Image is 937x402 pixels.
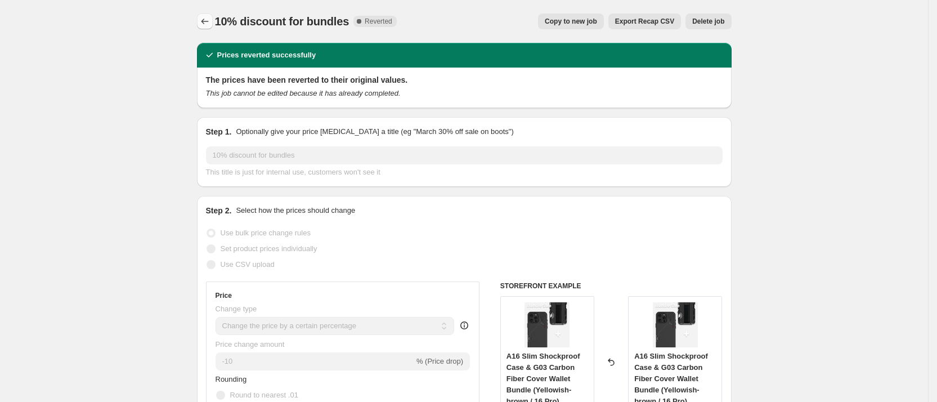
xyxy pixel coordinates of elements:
span: This title is just for internal use, customers won't see it [206,168,380,176]
span: Price change amount [216,340,285,349]
button: Price change jobs [197,14,213,29]
span: Set product prices individually [221,244,317,253]
h2: Step 2. [206,205,232,216]
span: % (Price drop) [416,357,463,365]
button: Delete job [685,14,731,29]
span: 10% discount for bundles [215,15,349,28]
span: Rounding [216,375,247,383]
span: Use bulk price change rules [221,229,311,237]
span: Use CSV upload [221,260,275,269]
h2: Prices reverted successfully [217,50,316,61]
span: Delete job [692,17,724,26]
p: Select how the prices should change [236,205,355,216]
button: Copy to new job [538,14,604,29]
span: Change type [216,305,257,313]
button: Export Recap CSV [608,14,681,29]
p: Optionally give your price [MEDICAL_DATA] a title (eg "March 30% off sale on boots") [236,126,513,137]
i: This job cannot be edited because it has already completed. [206,89,401,97]
h3: Price [216,291,232,300]
input: -15 [216,352,414,370]
h6: STOREFRONT EXAMPLE [500,282,723,291]
h2: Step 1. [206,126,232,137]
input: 30% off holiday sale [206,146,723,164]
img: bundleA16SPBK-CF_80x.jpg [524,302,570,347]
span: Export Recap CSV [615,17,674,26]
span: Round to nearest .01 [230,391,298,399]
span: Copy to new job [545,17,597,26]
img: bundleA16SPBK-CF_80x.jpg [653,302,698,347]
div: help [459,320,470,331]
span: Reverted [365,17,392,26]
h2: The prices have been reverted to their original values. [206,74,723,86]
